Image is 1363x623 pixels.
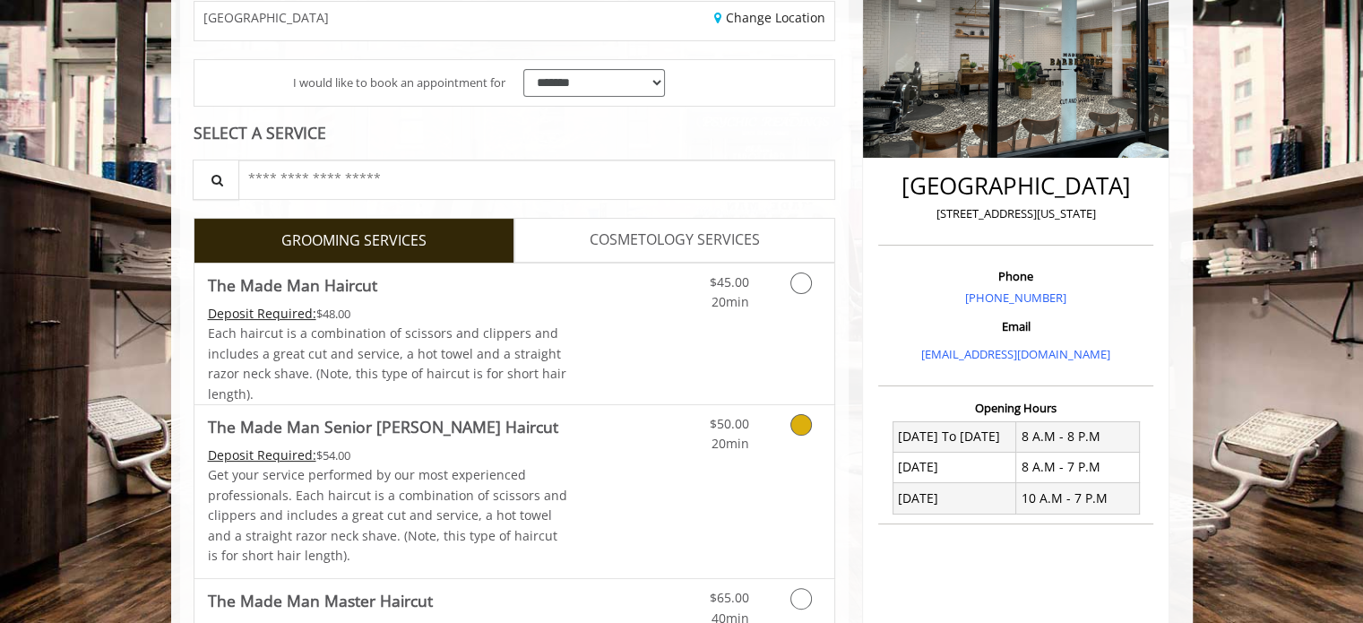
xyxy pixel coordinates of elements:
span: 20min [711,435,748,452]
td: 8 A.M - 7 P.M [1016,452,1140,482]
h3: Opening Hours [878,402,1153,414]
h3: Phone [883,270,1149,282]
p: Get your service performed by our most experienced professionals. Each haircut is a combination o... [208,465,568,566]
b: The Made Man Master Haircut [208,588,433,613]
td: [DATE] [893,483,1016,514]
p: [STREET_ADDRESS][US_STATE] [883,204,1149,223]
a: [EMAIL_ADDRESS][DOMAIN_NAME] [921,346,1110,362]
button: Service Search [193,160,239,200]
b: The Made Man Senior [PERSON_NAME] Haircut [208,414,558,439]
span: This service needs some Advance to be paid before we block your appointment [208,305,316,322]
span: This service needs some Advance to be paid before we block your appointment [208,446,316,463]
h3: Email [883,320,1149,333]
span: 20min [711,293,748,310]
div: SELECT A SERVICE [194,125,836,142]
td: 8 A.M - 8 P.M [1016,421,1140,452]
a: [PHONE_NUMBER] [965,290,1066,306]
a: Change Location [714,9,825,26]
span: COSMETOLOGY SERVICES [590,229,760,252]
td: [DATE] [893,452,1016,482]
span: GROOMING SERVICES [281,229,427,253]
span: $65.00 [709,589,748,606]
span: Each haircut is a combination of scissors and clippers and includes a great cut and service, a ho... [208,324,566,402]
h2: [GEOGRAPHIC_DATA] [883,173,1149,199]
div: $48.00 [208,304,568,324]
span: $45.00 [709,273,748,290]
span: [GEOGRAPHIC_DATA] [203,11,329,24]
td: [DATE] To [DATE] [893,421,1016,452]
b: The Made Man Haircut [208,273,377,298]
span: I would like to book an appointment for [293,74,505,92]
td: 10 A.M - 7 P.M [1016,483,1140,514]
span: $50.00 [709,415,748,432]
div: $54.00 [208,446,568,465]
